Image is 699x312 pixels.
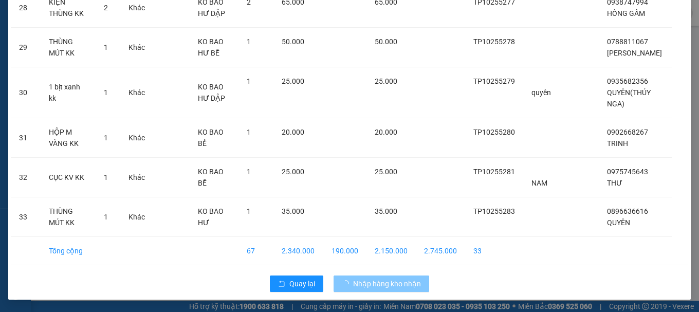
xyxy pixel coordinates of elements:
span: QUYÊN [607,218,630,227]
span: 1 [247,38,251,46]
span: 1 [247,207,251,215]
span: 35.000 [375,207,397,215]
span: 35.000 [282,207,304,215]
td: Khác [120,28,153,67]
span: 25.000 [282,168,304,176]
p: NHẬN: [4,44,150,64]
td: 1 bịt xanh kk [41,67,96,118]
span: VP [PERSON_NAME] (Hàng) - [4,20,141,40]
td: 67 [238,237,273,265]
span: Quay lại [289,278,315,289]
span: cha hùng [4,20,141,40]
td: 33 [11,197,41,237]
td: Khác [120,158,153,197]
span: 1 [247,168,251,176]
td: Khác [120,118,153,158]
td: THÙNG MÚT KK [41,197,96,237]
td: 29 [11,28,41,67]
span: KO BAO BỂ [198,168,224,187]
span: 0788811067 [607,38,648,46]
td: Khác [120,197,153,237]
span: Nhập hàng kho nhận [353,278,421,289]
td: 2.340.000 [273,237,323,265]
td: Khác [120,67,153,118]
td: CỤC KV KK [41,158,96,197]
span: 25.000 [375,168,397,176]
button: rollbackQuay lại [270,276,323,292]
span: 0935682356 [607,77,648,85]
span: KO BAO BỂ [198,128,224,148]
span: 0902668267 [607,128,648,136]
span: KO BAO HƯ [198,207,224,227]
td: HỘP M VÀNG KK [41,118,96,158]
td: 32 [11,158,41,197]
span: TP10255281 [473,168,515,176]
span: 0388711070 - [4,65,117,75]
span: KO BAO HƯ BỂ [198,38,224,57]
td: THÙNG MÚT KK [41,28,96,67]
td: 30 [11,67,41,118]
span: quyên [531,88,551,97]
span: 0896636616 [607,207,648,215]
span: [PERSON_NAME] [607,49,662,57]
span: 1 [247,77,251,85]
span: THƯ [607,179,622,187]
span: TRINH [607,139,628,148]
td: 190.000 [323,237,366,265]
span: 1 [104,43,108,51]
span: QUYÊN(THÚY NGA) [607,88,651,108]
button: Nhập hàng kho nhận [334,276,429,292]
td: 33 [465,237,523,265]
span: 1 [104,88,108,97]
span: 50.000 [282,38,304,46]
span: 2 [104,4,108,12]
span: 1 [104,134,108,142]
span: GIAO: [4,77,25,86]
span: [PERSON_NAME] [55,65,117,75]
span: 1 [104,173,108,181]
span: 20.000 [375,128,397,136]
span: 0975745643 [607,168,648,176]
span: TP10255280 [473,128,515,136]
span: rollback [278,280,285,288]
td: 2.745.000 [416,237,465,265]
span: TP10255283 [473,207,515,215]
strong: BIÊN NHẬN GỬI HÀNG [34,6,119,15]
span: 25.000 [375,77,397,85]
span: 1 [247,128,251,136]
span: 20.000 [282,128,304,136]
span: NAM [531,179,547,187]
span: HỒNG GẤM [607,9,645,17]
span: TP10255279 [473,77,515,85]
span: KO BAO HƯ DẬP [198,83,225,102]
span: 1 [104,213,108,221]
p: GỬI: [4,20,150,40]
span: 25.000 [282,77,304,85]
td: 2.150.000 [366,237,416,265]
span: 50.000 [375,38,397,46]
span: TP10255278 [473,38,515,46]
span: VP [PERSON_NAME] ([GEOGRAPHIC_DATA]) [4,44,103,64]
td: 31 [11,118,41,158]
td: Tổng cộng [41,237,96,265]
span: loading [342,280,353,287]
